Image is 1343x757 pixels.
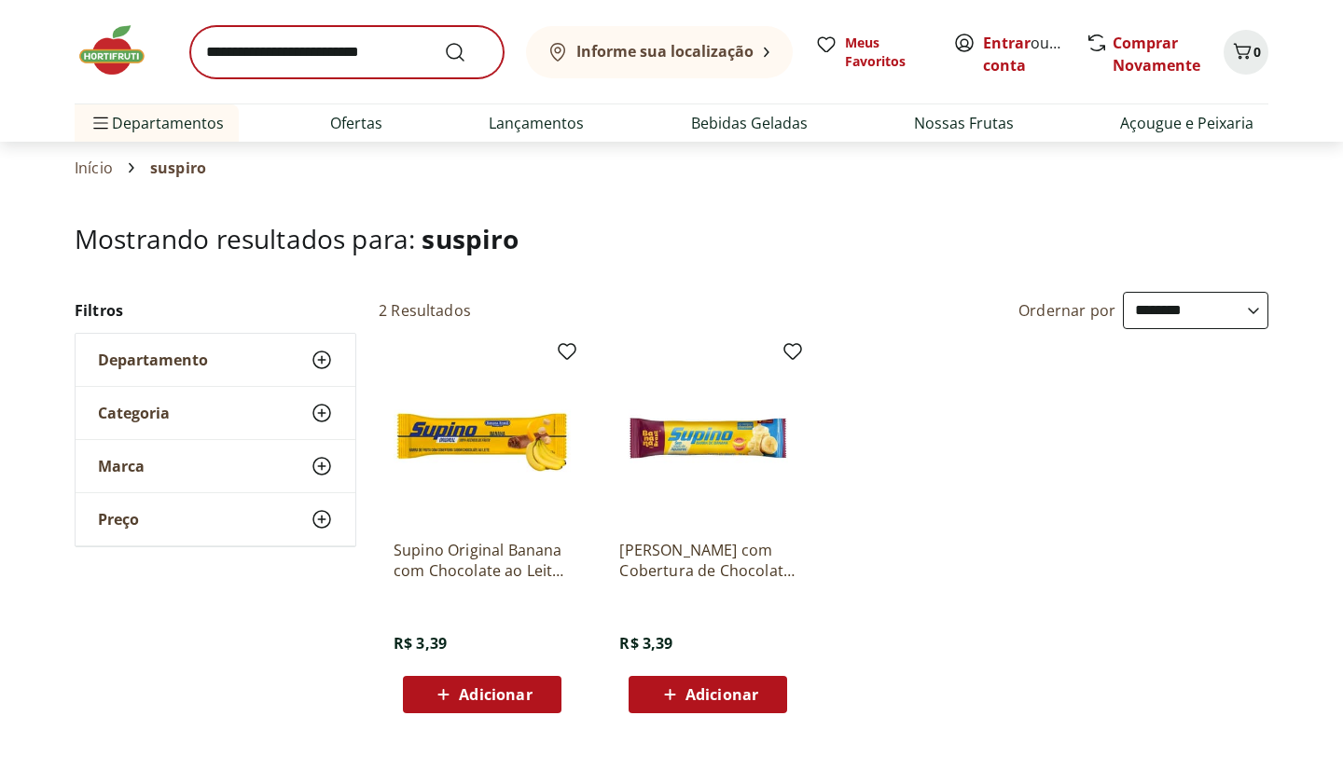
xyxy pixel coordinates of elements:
a: Meus Favoritos [815,34,931,71]
img: Supino Original Banana com Chocolate ao Leite 24g [394,348,571,525]
button: Adicionar [629,676,787,713]
a: Início [75,159,113,176]
a: Entrar [983,33,1031,53]
a: Comprar Novamente [1113,33,1200,76]
button: Categoria [76,387,355,439]
span: Adicionar [685,687,758,702]
h2: 2 Resultados [379,300,471,321]
a: Criar conta [983,33,1086,76]
span: suspiro [150,159,206,176]
label: Ordernar por [1018,300,1115,321]
button: Informe sua localização [526,26,793,78]
img: Supino Banana com Cobertura de Chocolate Branco Sem Adição de Açúcar 24g [619,348,796,525]
a: Lançamentos [489,112,584,134]
a: Ofertas [330,112,382,134]
span: R$ 3,39 [394,633,447,654]
a: [PERSON_NAME] com Cobertura de Chocolate Branco Sem Adição de Açúcar 24g [619,540,796,581]
button: Departamento [76,334,355,386]
a: Supino Original Banana com Chocolate ao Leite 24g [394,540,571,581]
input: search [190,26,504,78]
span: Adicionar [459,687,532,702]
h1: Mostrando resultados para: [75,224,1268,254]
img: Hortifruti [75,22,168,78]
span: R$ 3,39 [619,633,672,654]
span: Meus Favoritos [845,34,931,71]
a: Nossas Frutas [914,112,1014,134]
button: Menu [90,101,112,145]
button: Carrinho [1224,30,1268,75]
button: Preço [76,493,355,545]
span: ou [983,32,1066,76]
span: Marca [98,457,145,475]
span: 0 [1253,43,1261,61]
span: Preço [98,510,139,529]
button: Marca [76,440,355,492]
a: Açougue e Peixaria [1120,112,1253,134]
span: Departamentos [90,101,224,145]
span: suspiro [422,221,519,256]
span: Departamento [98,351,208,369]
h2: Filtros [75,292,356,329]
span: Categoria [98,404,170,422]
b: Informe sua localização [576,41,754,62]
button: Submit Search [444,41,489,63]
button: Adicionar [403,676,561,713]
a: Bebidas Geladas [691,112,808,134]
